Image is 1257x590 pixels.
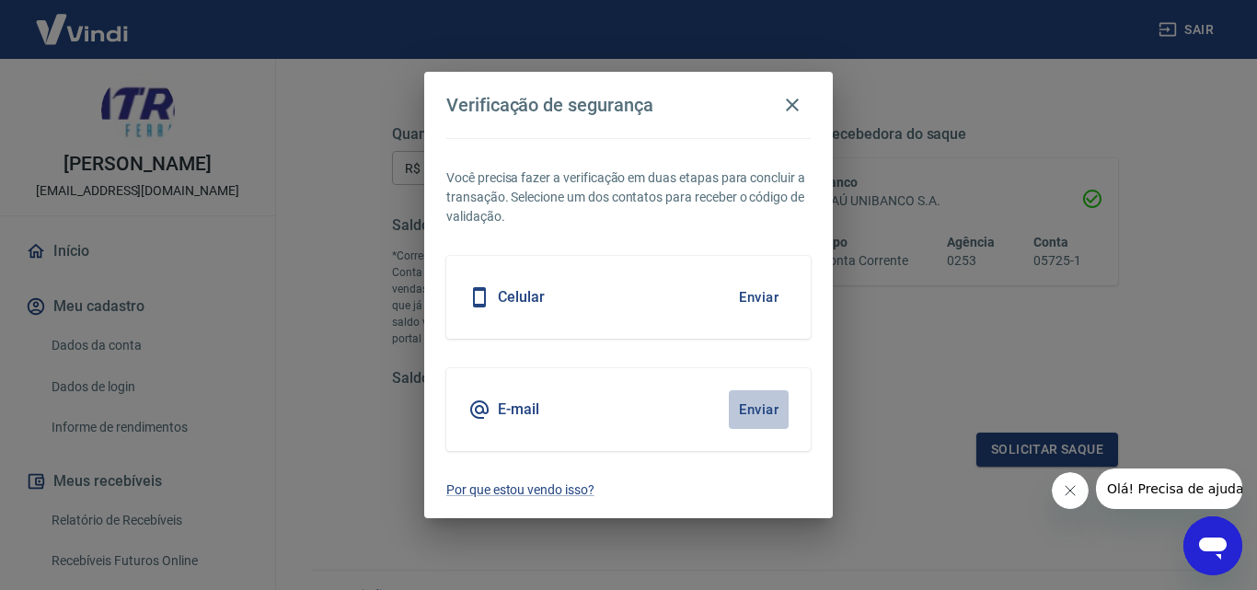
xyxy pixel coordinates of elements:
span: Olá! Precisa de ajuda? [11,13,155,28]
iframe: Fechar mensagem [1052,472,1089,509]
button: Enviar [729,390,789,429]
iframe: Botão para abrir a janela de mensagens [1183,516,1242,575]
h5: E-mail [498,400,539,419]
button: Enviar [729,278,789,317]
h4: Verificação de segurança [446,94,653,116]
p: Você precisa fazer a verificação em duas etapas para concluir a transação. Selecione um dos conta... [446,168,811,226]
a: Por que estou vendo isso? [446,480,811,500]
h5: Celular [498,288,545,307]
iframe: Mensagem da empresa [1096,469,1242,509]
